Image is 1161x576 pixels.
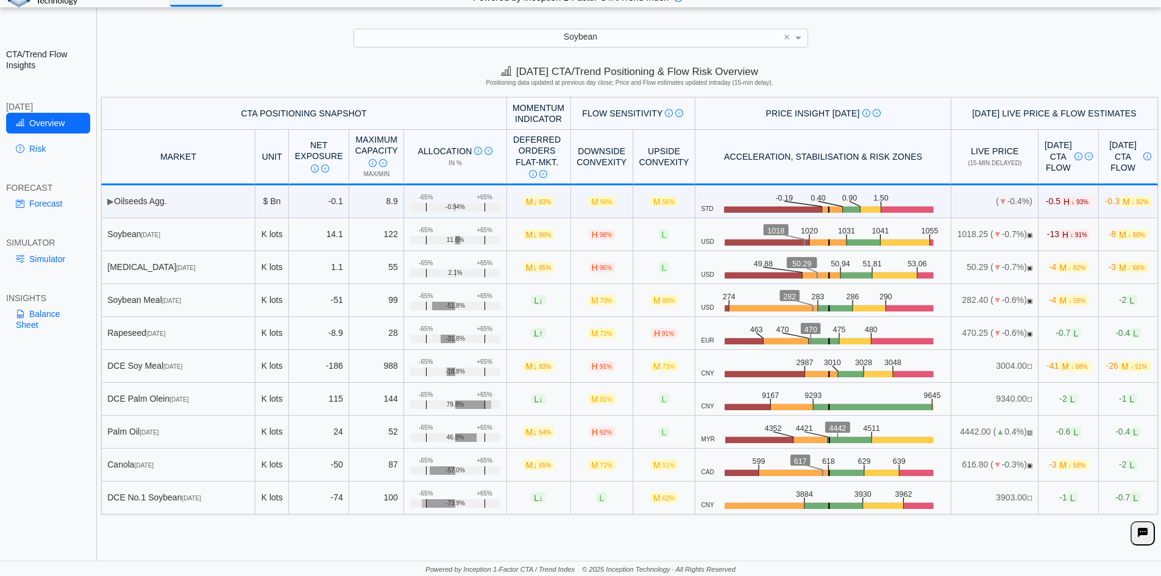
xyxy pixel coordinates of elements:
th: Upside Convexity [633,130,695,185]
img: Info [474,147,482,155]
span: H [589,229,615,240]
span: ↓ [533,229,537,239]
div: -65% [419,227,433,234]
span: M [1116,262,1148,272]
span: L [659,394,670,404]
span: Soybean [564,32,597,41]
span: 81% [600,396,612,403]
td: 144 [349,383,404,416]
div: DCE Palm Olein [107,393,249,404]
div: -65% [419,424,433,432]
text: 9645 [928,390,946,399]
span: 83% [539,363,551,370]
div: -65% [419,325,433,333]
th: Momentum Indicator [507,97,571,130]
span: ↓ 82% [1132,199,1149,205]
span: M [523,196,555,207]
span: 65% [539,462,551,469]
text: 617 [795,457,808,466]
div: +65% [477,358,492,366]
text: 1055 [926,226,943,235]
span: ↓ 91% [1070,232,1087,238]
span: -0.5 [1046,196,1092,207]
span: USD [701,271,714,279]
text: 2987 [798,357,815,366]
div: INSIGHTS [6,293,90,304]
span: L [1127,394,1138,404]
span: M [523,361,555,371]
span: 64% [539,429,551,436]
div: +65% [477,325,492,333]
span: -26 [1106,361,1151,371]
img: Read More [1085,152,1093,160]
img: Info [1074,152,1082,160]
span: ↓ 68% [1071,363,1088,370]
span: M [588,328,616,338]
div: -65% [419,194,433,201]
text: 629 [861,457,873,466]
span: -31.8% [446,335,465,343]
span: L [531,295,546,305]
span: ↑ [539,328,543,338]
span: CLOSED: Session finished for the day. [1027,429,1032,436]
span: OPEN: Market session is currently open. [1027,265,1032,271]
div: +65% [477,227,492,234]
img: Info [369,159,377,167]
td: 55 [349,251,404,284]
span: ↓ [533,361,537,371]
h5: Positioning data updated at previous day close; Price and Flow estimates updated intraday (15-min... [103,79,1156,87]
span: H [589,427,615,437]
span: -0.4 [1115,328,1141,338]
span: ▼ [993,328,1002,338]
span: M [523,262,555,272]
span: ↓ [539,295,543,305]
span: L [531,394,546,404]
text: 286 [849,291,862,300]
span: Max/Min [363,171,389,177]
span: Clear value [782,29,792,46]
span: H [1060,196,1092,207]
span: ↓ [533,460,537,469]
span: [DATE] [146,330,165,337]
text: 49.88 [754,258,774,268]
th: MARKET [101,130,256,185]
span: ↓ 82% [1068,265,1085,271]
span: (15-min delayed) [968,160,1021,166]
div: DCE Soy Meal [107,360,249,371]
a: Risk [6,138,90,159]
span: M [1116,229,1148,240]
span: 72% [600,462,612,469]
text: 1018 [769,226,786,235]
span: -13 [1047,229,1090,240]
span: CAD [701,469,714,476]
span: ↓ 51% [1131,363,1148,370]
span: 90% [600,199,612,205]
span: 90% [539,232,551,238]
td: 1018.25 ( -0.7%) [951,218,1039,251]
span: -2 [1059,394,1078,404]
text: 470 [777,324,790,333]
text: 1.50 [876,193,892,202]
td: K lots [255,251,289,284]
td: 100 [349,482,404,514]
span: 83% [539,199,551,205]
a: Overview [6,113,90,133]
span: M [650,361,678,371]
td: -74 [289,482,349,514]
text: 51.81 [865,258,885,268]
text: 50.29 [794,258,813,268]
span: ▲ [996,427,1004,436]
text: 53.06 [912,258,931,268]
span: OPEN: Market session is currently open. [1027,330,1032,337]
span: M [588,196,616,207]
td: -186 [289,350,349,383]
span: USD [701,238,714,246]
th: [DATE] Live Price & Flow Estimates [951,97,1158,130]
span: 79.8% [447,401,464,408]
span: ▼ [993,460,1002,469]
span: CNY [701,403,714,410]
text: -0.19 [776,193,794,202]
td: K lots [255,218,289,251]
td: K lots [255,350,289,383]
span: 46.8% [447,434,464,441]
